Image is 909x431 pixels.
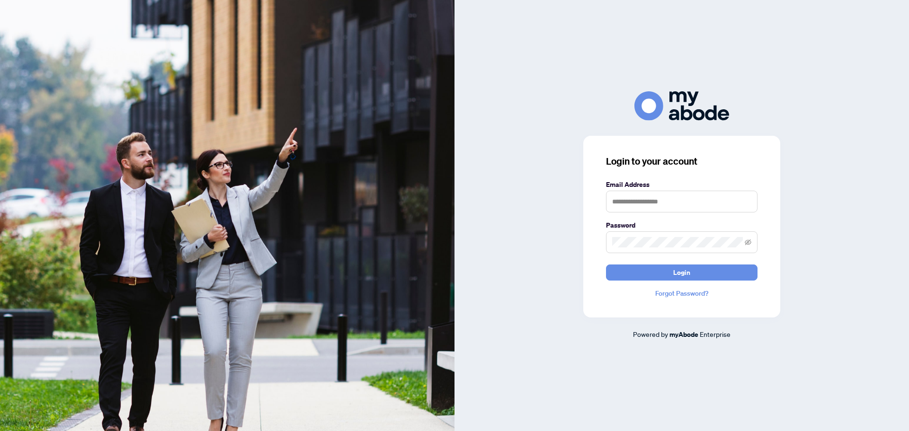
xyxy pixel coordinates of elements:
[673,265,690,280] span: Login
[669,329,698,340] a: myAbode
[634,91,729,120] img: ma-logo
[745,239,751,246] span: eye-invisible
[700,330,731,338] span: Enterprise
[606,155,757,168] h3: Login to your account
[606,179,757,190] label: Email Address
[606,264,757,281] button: Login
[606,220,757,230] label: Password
[606,288,757,299] a: Forgot Password?
[633,330,668,338] span: Powered by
